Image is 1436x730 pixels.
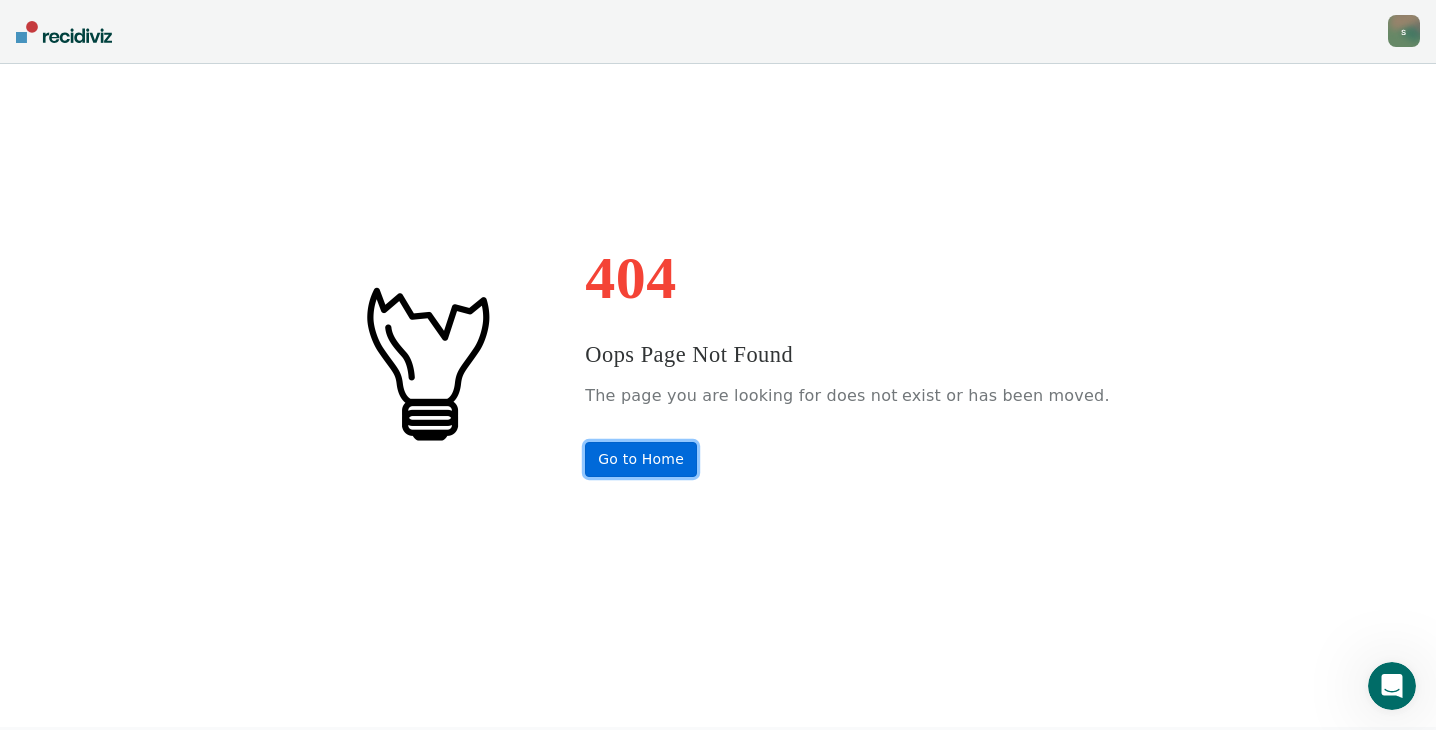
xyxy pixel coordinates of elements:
[326,262,526,462] img: #
[1388,15,1420,47] button: s
[16,21,112,43] img: Recidiviz
[585,338,1109,372] h3: Oops Page Not Found
[585,381,1109,411] p: The page you are looking for does not exist or has been moved.
[585,442,697,477] a: Go to Home
[585,248,1109,308] h1: 404
[1368,662,1416,710] iframe: Intercom live chat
